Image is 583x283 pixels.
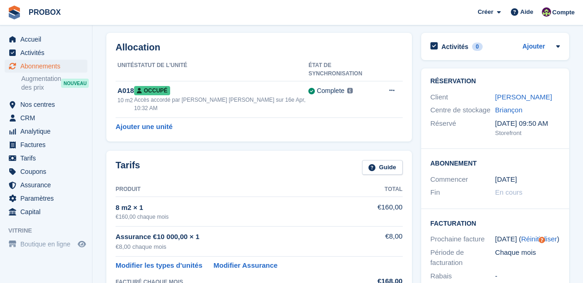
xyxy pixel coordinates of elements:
[116,58,134,81] th: Unité
[5,152,87,165] a: menu
[134,96,308,112] div: Accès accordé par [PERSON_NAME] [PERSON_NAME] sur 16e Apr, 10:32 AM
[20,98,76,111] span: Nos centres
[25,5,64,20] a: PROBOX
[5,60,87,73] a: menu
[495,174,517,185] time: 2025-04-15 23:00:00 UTC
[430,158,560,167] h2: Abonnement
[5,138,87,151] a: menu
[5,98,87,111] a: menu
[7,6,21,19] img: stora-icon-8386f47178a22dfd0bd8f6a31ec36ba5ce8667c1dd55bd0f319d3a0aa187defe.svg
[430,78,560,85] h2: Réservation
[20,165,76,178] span: Coupons
[347,88,353,93] img: icon-info-grey-7440780725fd019a000dd9b08b2336e03edf1995a4989e88bcd33f0948082b44.svg
[442,43,468,51] h2: Activités
[117,86,134,96] div: A018
[364,226,402,256] td: €8,00
[116,213,364,221] div: €160,00 chaque mois
[5,205,87,218] a: menu
[495,247,560,268] div: Chaque mois
[430,92,495,103] div: Client
[430,247,495,268] div: Période de facturation
[538,236,546,244] div: Tooltip anchor
[430,187,495,198] div: Fin
[430,105,495,116] div: Centre de stockage
[362,160,403,175] a: Guide
[20,125,76,138] span: Analytique
[308,58,383,81] th: État de synchronisation
[20,60,76,73] span: Abonnements
[5,111,87,124] a: menu
[134,58,308,81] th: Statut de l'unité
[552,8,575,17] span: Compte
[430,118,495,138] div: Réservé
[116,42,403,53] h2: Allocation
[430,234,495,245] div: Prochaine facture
[116,242,364,252] div: €8,00 chaque mois
[478,7,493,17] span: Créer
[134,86,170,95] span: Occupé
[214,260,278,271] a: Modifier Assurance
[5,238,87,251] a: menu
[20,33,76,46] span: Accueil
[20,111,76,124] span: CRM
[5,192,87,205] a: menu
[116,203,364,213] div: 8 m2 × 1
[495,188,522,196] span: En cours
[495,271,560,282] div: -
[472,43,483,51] div: 0
[520,7,533,17] span: Aide
[430,218,560,228] h2: Facturation
[521,235,557,243] a: Réinitialiser
[21,74,87,92] a: Augmentation des prix NOUVEAU
[20,138,76,151] span: Factures
[542,7,551,17] img: Jackson Collins
[20,238,76,251] span: Boutique en ligne
[5,46,87,59] a: menu
[430,174,495,185] div: Commencer
[5,165,87,178] a: menu
[495,106,522,114] a: Briançon
[116,160,140,175] h2: Tarifs
[8,226,92,235] span: Vitrine
[61,79,89,88] div: NOUVEAU
[20,46,76,59] span: Activités
[5,178,87,191] a: menu
[495,118,560,129] div: [DATE] 09:50 AM
[20,205,76,218] span: Capital
[76,239,87,250] a: Boutique d'aperçu
[522,42,545,52] a: Ajouter
[20,192,76,205] span: Paramètres
[116,260,203,271] a: Modifier les types d'unités
[117,96,134,105] div: 10 m2
[430,271,495,282] div: Rabais
[364,182,402,197] th: Total
[5,33,87,46] a: menu
[495,129,560,138] div: Storefront
[20,152,76,165] span: Tarifs
[21,74,61,92] span: Augmentation des prix
[495,93,552,101] a: [PERSON_NAME]
[495,234,560,245] div: [DATE] ( )
[116,182,364,197] th: Produit
[364,197,402,226] td: €160,00
[317,86,344,96] div: Complete
[20,178,76,191] span: Assurance
[5,125,87,138] a: menu
[116,122,172,132] a: Ajouter une unité
[116,232,364,242] div: Assurance €10 000,00 × 1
